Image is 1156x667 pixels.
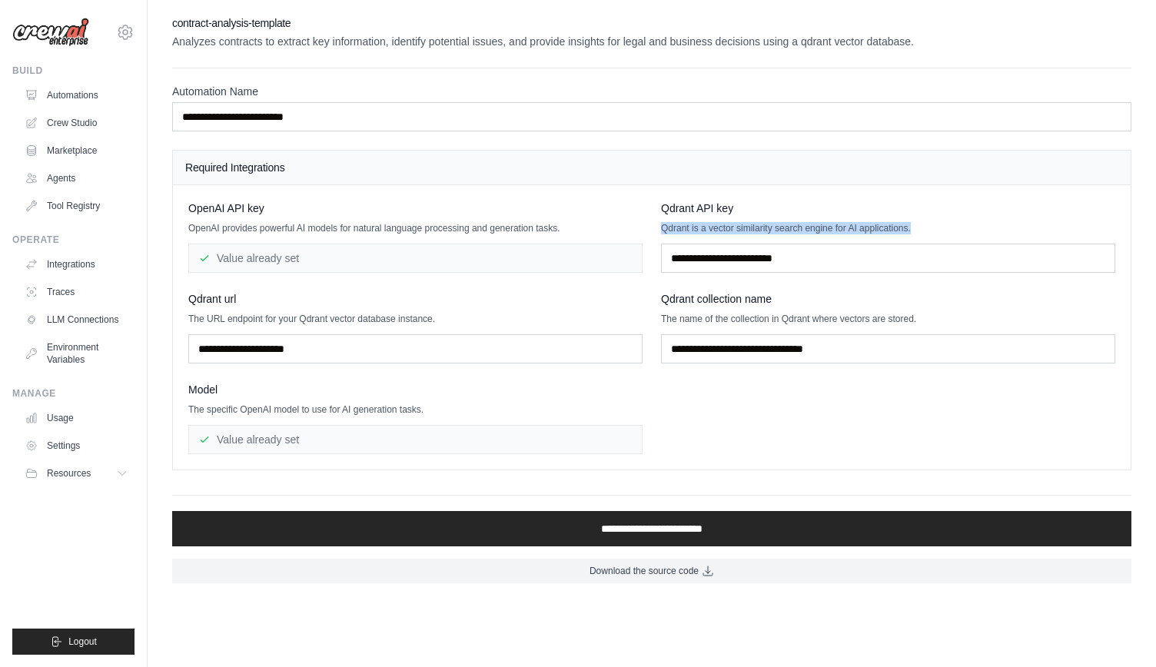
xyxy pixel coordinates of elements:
p: The specific OpenAI model to use for AI generation tasks. [188,403,643,416]
span: Resources [47,467,91,480]
span: Qdrant collection name [661,291,772,307]
button: Resources [18,461,135,486]
label: Automation Name [172,84,1131,99]
a: Traces [18,280,135,304]
span: Model [188,382,218,397]
h2: contract-analysis-template [172,15,1131,31]
a: Integrations [18,252,135,277]
span: Qdrant url [188,291,236,307]
a: Automations [18,83,135,108]
button: Logout [12,629,135,655]
div: Value already set [188,244,643,273]
a: Crew Studio [18,111,135,135]
span: Download the source code [590,565,699,577]
a: Agents [18,166,135,191]
div: Operate [12,234,135,246]
div: Manage [12,387,135,400]
p: The URL endpoint for your Qdrant vector database instance. [188,313,643,325]
a: Usage [18,406,135,430]
a: Environment Variables [18,335,135,372]
a: Tool Registry [18,194,135,218]
span: Logout [68,635,97,648]
p: OpenAI provides powerful AI models for natural language processing and generation tasks. [188,222,643,234]
a: Download the source code [172,559,1131,583]
div: Build [12,65,135,77]
a: LLM Connections [18,307,135,332]
p: The name of the collection in Qdrant where vectors are stored. [661,313,1115,325]
div: Value already set [188,425,643,454]
img: Logo [12,18,89,47]
a: Marketplace [18,138,135,163]
p: Qdrant is a vector similarity search engine for AI applications. [661,222,1115,234]
h4: Required Integrations [185,160,1118,175]
span: OpenAI API key [188,201,264,216]
a: Settings [18,433,135,458]
span: Qdrant API key [661,201,733,216]
p: Analyzes contracts to extract key information, identify potential issues, and provide insights fo... [172,34,1131,49]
